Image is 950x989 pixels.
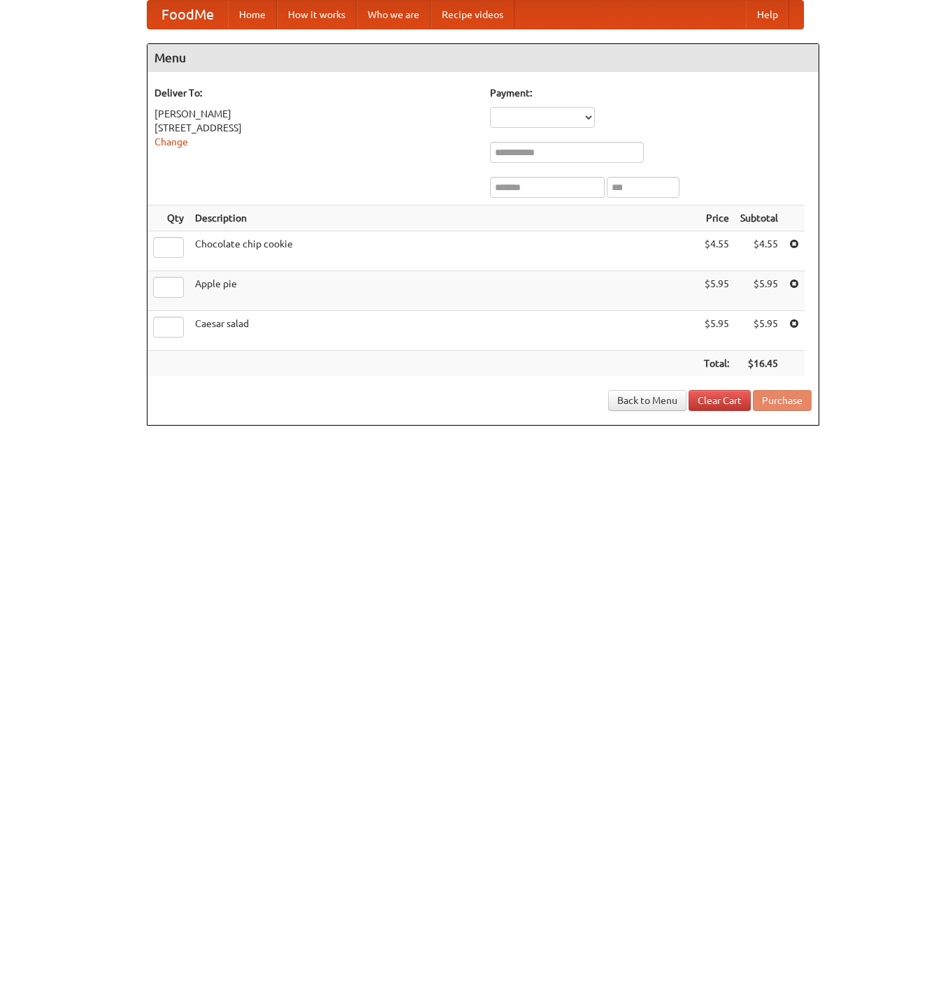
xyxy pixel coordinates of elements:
[735,231,784,271] td: $4.55
[746,1,789,29] a: Help
[735,271,784,311] td: $5.95
[698,351,735,377] th: Total:
[147,1,228,29] a: FoodMe
[189,231,698,271] td: Chocolate chip cookie
[147,205,189,231] th: Qty
[735,311,784,351] td: $5.95
[735,351,784,377] th: $16.45
[431,1,514,29] a: Recipe videos
[753,390,812,411] button: Purchase
[228,1,277,29] a: Home
[277,1,357,29] a: How it works
[490,86,812,100] h5: Payment:
[698,231,735,271] td: $4.55
[698,311,735,351] td: $5.95
[189,311,698,351] td: Caesar salad
[608,390,686,411] a: Back to Menu
[154,121,476,135] div: [STREET_ADDRESS]
[698,271,735,311] td: $5.95
[698,205,735,231] th: Price
[147,44,819,72] h4: Menu
[154,107,476,121] div: [PERSON_NAME]
[735,205,784,231] th: Subtotal
[357,1,431,29] a: Who we are
[154,136,188,147] a: Change
[189,271,698,311] td: Apple pie
[154,86,476,100] h5: Deliver To:
[189,205,698,231] th: Description
[689,390,751,411] a: Clear Cart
